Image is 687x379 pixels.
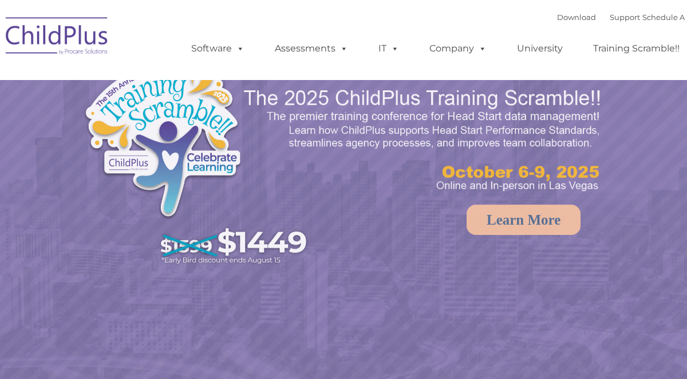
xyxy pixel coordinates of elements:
[610,13,640,22] a: Support
[367,37,410,60] a: IT
[180,37,256,60] a: Software
[506,37,574,60] a: University
[263,37,360,60] a: Assessments
[557,13,596,22] a: Download
[467,205,581,235] a: Learn More
[418,37,498,60] a: Company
